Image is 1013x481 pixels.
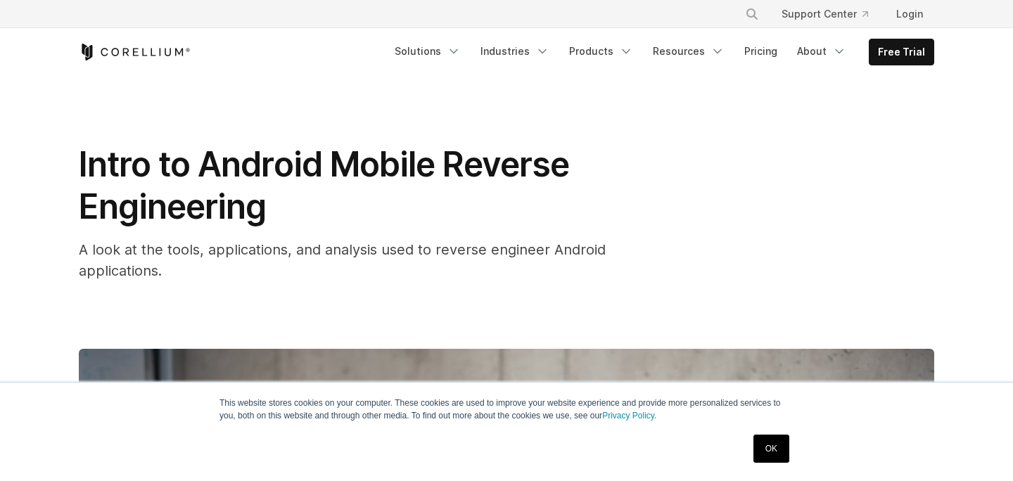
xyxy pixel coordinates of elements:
button: Search [739,1,765,27]
a: Solutions [386,39,469,64]
a: Products [561,39,642,64]
span: A look at the tools, applications, and analysis used to reverse engineer Android applications. [79,241,606,279]
a: Support Center [770,1,879,27]
a: Corellium Home [79,44,191,60]
a: Industries [472,39,558,64]
a: About [789,39,855,64]
p: This website stores cookies on your computer. These cookies are used to improve your website expe... [219,397,794,422]
a: Free Trial [869,39,934,65]
span: Intro to Android Mobile Reverse Engineering [79,143,569,227]
a: Privacy Policy. [602,411,656,421]
a: OK [753,435,789,463]
a: Resources [644,39,733,64]
div: Navigation Menu [386,39,934,65]
a: Pricing [736,39,786,64]
a: Login [885,1,934,27]
div: Navigation Menu [728,1,934,27]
